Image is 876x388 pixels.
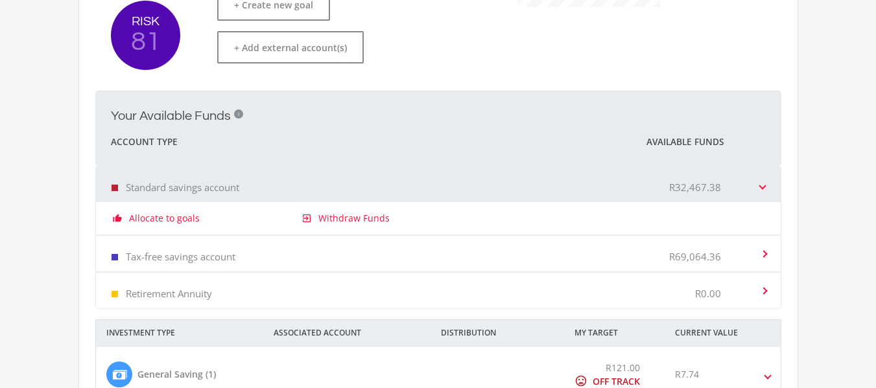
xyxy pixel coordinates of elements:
[126,287,212,300] p: Retirement Annuity
[111,134,178,150] span: Account Type
[126,181,239,194] p: Standard savings account
[137,367,216,381] div: General Saving (1)
[675,367,699,381] div: R7.74
[669,181,721,194] p: R32,467.38
[574,374,587,387] i: mood_bad
[318,212,390,225] a: Withdraw Funds
[217,31,364,63] button: + Add external account(s)
[606,361,640,374] span: R121.00
[665,320,798,346] div: CURRENT VALUE
[96,166,781,202] mat-expansion-panel-header: Standard savings account R32,467.38
[95,166,781,309] div: Your Available Funds i Account Type Available Funds
[111,108,231,124] h2: Your Available Funds
[96,236,781,271] mat-expansion-panel-header: Tax-free savings account R69,064.36
[106,213,129,223] i: thumb_up_alt
[564,320,665,346] div: MY TARGET
[126,250,235,263] p: Tax-free savings account
[234,109,243,119] div: i
[669,250,721,263] p: R69,064.36
[263,320,431,346] div: ASSOCIATED ACCOUNT
[593,374,640,388] div: OFF TRACK
[96,202,781,234] div: Standard savings account R32,467.38
[111,1,180,70] button: RISK 81
[129,212,200,225] a: Allocate to goals
[96,320,263,346] div: INVESTMENT TYPE
[111,28,180,56] span: 81
[295,213,318,223] i: exit_to_app
[95,91,781,166] mat-expansion-panel-header: Your Available Funds i Account Type Available Funds
[646,135,724,148] span: Available Funds
[431,320,564,346] div: DISTRIBUTION
[695,287,721,300] p: R0.00
[96,273,781,308] mat-expansion-panel-header: Retirement Annuity R0.00
[111,15,180,28] span: RISK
